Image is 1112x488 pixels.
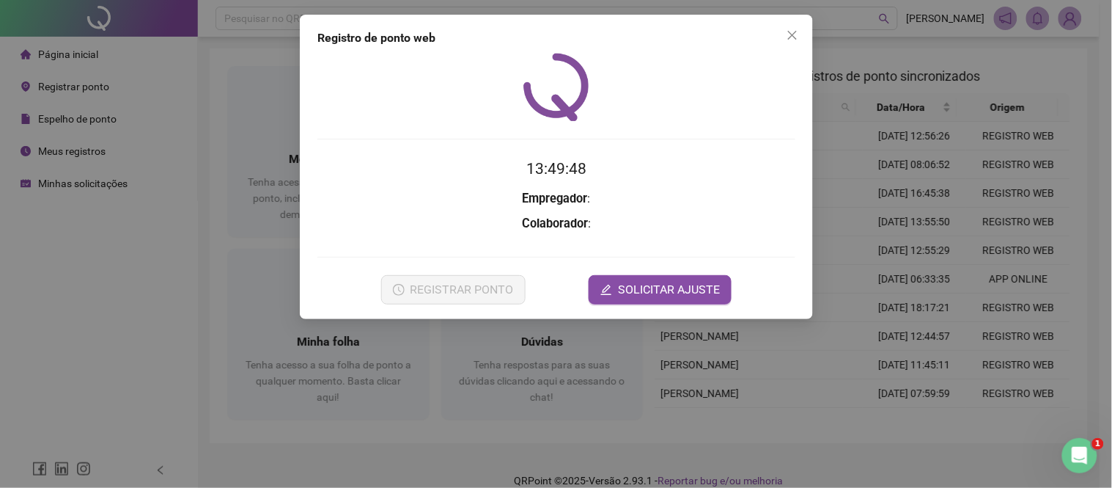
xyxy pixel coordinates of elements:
[781,23,804,47] button: Close
[526,160,586,178] time: 13:49:48
[380,275,525,305] button: REGISTRAR PONTO
[523,53,589,121] img: QRPoint
[317,29,795,47] div: Registro de ponto web
[317,189,795,208] h3: :
[1092,438,1104,450] span: 1
[600,284,612,296] span: edit
[317,214,795,233] h3: :
[522,192,587,205] strong: Empregador
[522,216,588,230] strong: Colaborador
[589,275,732,305] button: editSOLICITAR AJUSTE
[1062,438,1097,473] iframe: Intercom live chat
[618,281,720,299] span: SOLICITAR AJUSTE
[787,29,798,41] span: close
